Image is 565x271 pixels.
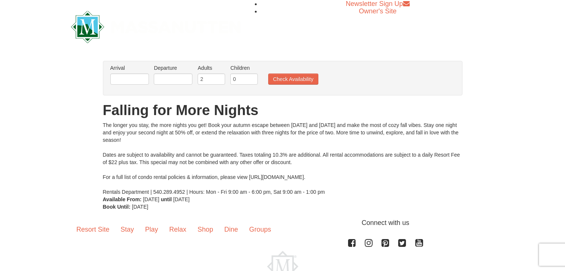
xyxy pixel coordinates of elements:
[164,218,192,241] a: Relax
[71,218,494,228] p: Connect with us
[103,196,142,202] strong: Available From:
[103,121,462,196] div: The longer you stay, the more nights you get! Book your autumn escape between [DATE] and [DATE] a...
[192,218,219,241] a: Shop
[71,17,241,35] a: Massanutten Resort
[244,218,277,241] a: Groups
[132,204,148,210] span: [DATE]
[230,64,258,72] label: Children
[219,218,244,241] a: Dine
[161,196,172,202] strong: until
[143,196,159,202] span: [DATE]
[103,103,462,118] h1: Falling for More Nights
[115,218,140,241] a: Stay
[268,74,318,85] button: Check Availability
[359,7,396,15] a: Owner's Site
[71,218,115,241] a: Resort Site
[71,11,241,43] img: Massanutten Resort Logo
[173,196,189,202] span: [DATE]
[154,64,192,72] label: Departure
[103,204,131,210] strong: Book Until:
[198,64,225,72] label: Adults
[140,218,164,241] a: Play
[110,64,149,72] label: Arrival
